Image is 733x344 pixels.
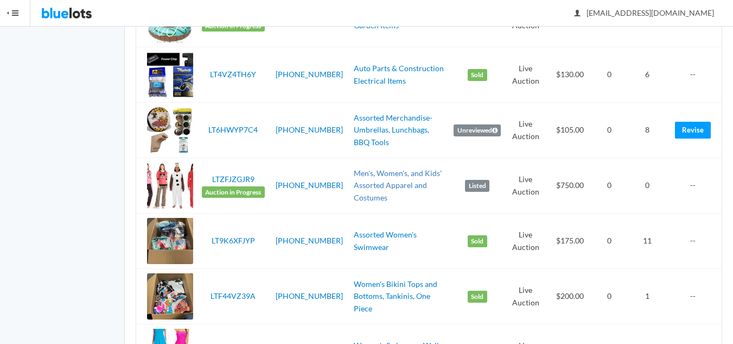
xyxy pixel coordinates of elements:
td: 8 [624,103,671,158]
a: Men's, Women's, and Kids' Assorted Apparel and Costumes [354,168,442,202]
a: LT4VZ4TH6Y [210,70,256,79]
td: 6 [624,47,671,103]
td: Live Auction [505,47,546,103]
td: -- [671,214,722,269]
label: Listed [465,180,489,192]
a: LTF44VZ39A [211,291,256,301]
td: 0 [595,47,624,103]
a: LT9K6XFJYP [212,236,255,245]
a: LTZFJZGJR9 [212,174,254,184]
td: Live Auction [505,103,546,158]
td: 11 [624,214,671,269]
td: 0 [595,269,624,324]
a: [PHONE_NUMBER] [276,236,343,245]
td: 1 [624,269,671,324]
a: [PHONE_NUMBER] [276,125,343,134]
td: -- [671,269,722,324]
td: 0 [624,158,671,214]
span: [EMAIL_ADDRESS][DOMAIN_NAME] [575,8,714,17]
a: Assorted Women's Swimwear [354,230,417,252]
a: Auto Parts & Construction Electrical Items [354,64,444,85]
label: Sold [468,235,487,247]
label: Unreviewed [454,124,501,136]
a: LT6HWYP7C4 [208,125,258,134]
td: Live Auction [505,158,546,214]
td: $130.00 [546,47,594,103]
a: [PHONE_NUMBER] [276,180,343,190]
td: -- [671,47,722,103]
a: [PHONE_NUMBER] [276,291,343,301]
td: $105.00 [546,103,594,158]
td: 0 [595,214,624,269]
ion-icon: person [572,9,583,19]
a: [PHONE_NUMBER] [276,70,343,79]
a: Assorted Home and Garden Items [354,8,420,30]
td: -- [671,158,722,214]
a: Assorted Merchandise-Umbrellas, Lunchbags, BBQ Tools [354,113,432,147]
span: Auction in Progress [202,186,265,198]
td: $175.00 [546,214,594,269]
label: Sold [468,69,487,81]
a: Women's Bikini Tops and Bottoms, Tankinis, One Piece [354,279,437,313]
a: Revise [675,122,711,139]
td: $750.00 [546,158,594,214]
td: Live Auction [505,214,546,269]
label: Sold [468,291,487,303]
td: Live Auction [505,269,546,324]
td: 0 [595,103,624,158]
td: $200.00 [546,269,594,324]
td: 0 [595,158,624,214]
